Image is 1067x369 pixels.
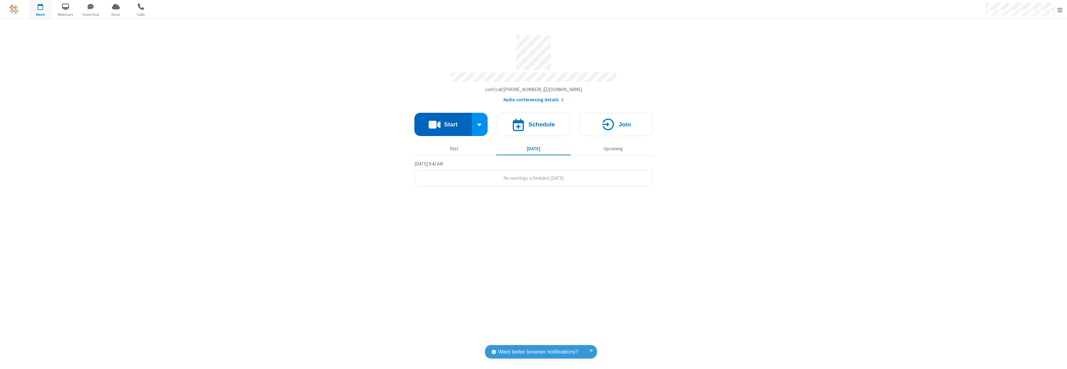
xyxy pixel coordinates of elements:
section: Account details [414,31,653,103]
button: [DATE] [496,143,571,155]
span: [DATE] 9:42 AM [414,161,443,167]
span: No meetings scheduled [DATE] [503,175,564,181]
section: Today's Meetings [414,160,653,187]
button: Upcoming [576,143,650,155]
iframe: Chat [1051,353,1062,365]
h4: Schedule [528,121,555,127]
span: Meet [29,12,52,17]
button: Join [579,113,653,136]
button: Start [414,113,472,136]
button: Audio conferencing details [503,96,564,103]
h4: Join [618,121,631,127]
div: Start conference options [472,113,488,136]
span: Want better browser notifications? [498,348,578,356]
span: Calls [129,12,153,17]
button: Past [417,143,492,155]
button: Copy my meeting room linkCopy my meeting room link [485,86,582,93]
span: Webinars [54,12,77,17]
h4: Start [444,121,458,127]
span: Drive [104,12,127,17]
span: Copy my meeting room link [485,86,582,92]
button: Schedule [497,113,570,136]
img: QA Selenium DO NOT DELETE OR CHANGE [9,5,19,14]
span: Team Chat [79,12,102,17]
